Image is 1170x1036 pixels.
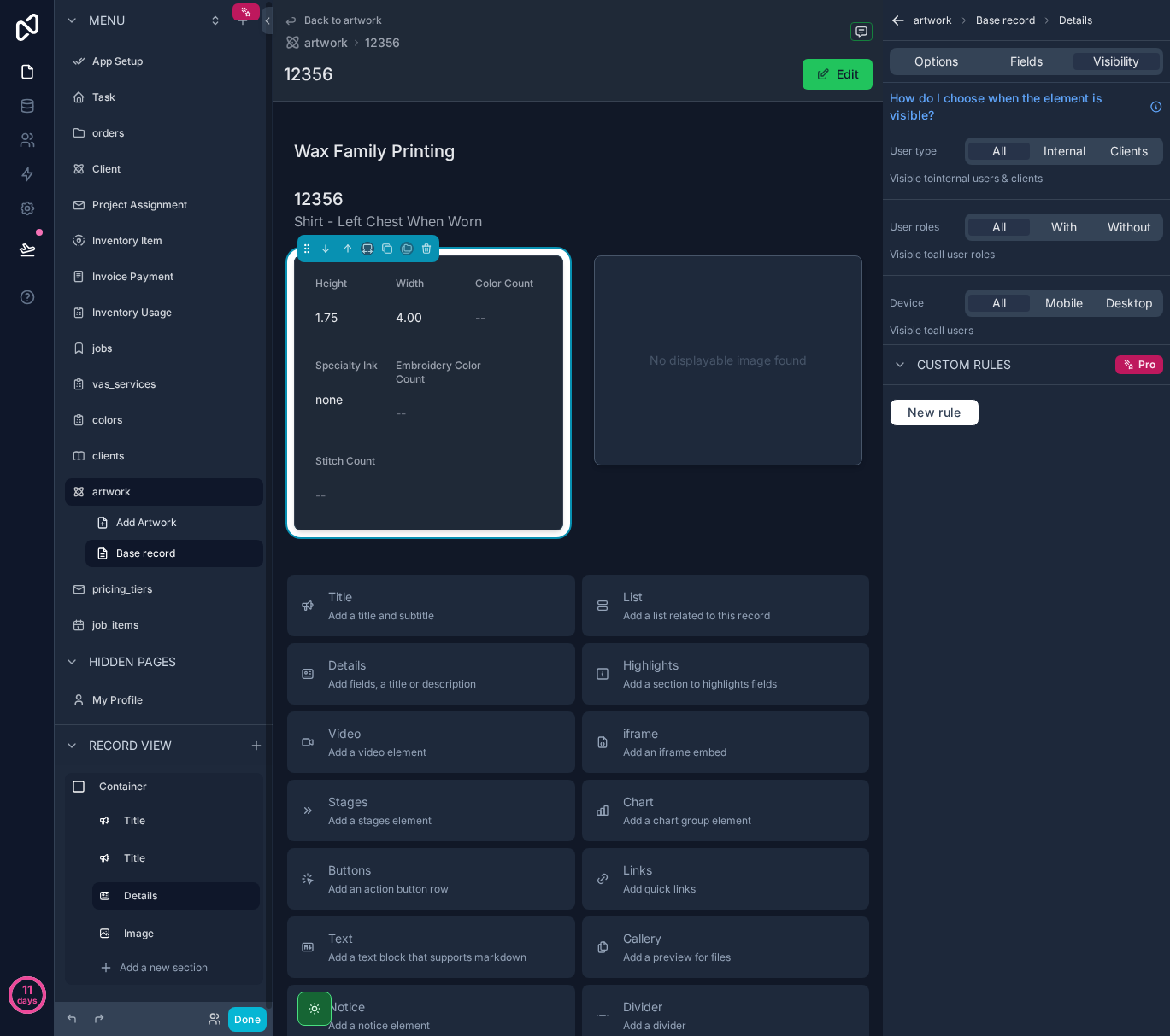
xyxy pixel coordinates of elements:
button: VideoAdd a video element [287,711,575,773]
span: artwork [914,14,952,27]
a: pricing_tiers [65,576,263,603]
span: -- [396,405,406,422]
label: Container [99,780,256,793]
label: colors [92,413,260,427]
span: Add a list related to this record [623,609,770,623]
label: Project Assignment [92,198,260,212]
a: job_items [65,612,263,639]
label: My Profile [92,694,260,707]
span: How do I choose when the element is visible? [890,90,1143,124]
span: Add a new section [120,961,208,975]
span: Menu [89,12,125,29]
span: Add quick links [623,882,696,896]
button: GalleryAdd a preview for files [582,916,870,978]
span: Visibility [1093,53,1139,70]
h1: 12356 [284,62,333,86]
button: Done [228,1007,267,1032]
label: Image [124,927,253,940]
label: User type [890,144,958,158]
a: Project Assignment [65,191,263,219]
span: Clients [1110,143,1148,160]
span: none [315,391,382,408]
label: pricing_tiers [92,582,260,596]
button: ChartAdd a chart group element [582,780,870,841]
a: Back to artwork [284,14,382,27]
a: clients [65,442,263,470]
a: jobs [65,335,263,362]
p: 11 [22,981,32,998]
span: Add a chart group element [623,814,751,828]
span: Pro [1138,358,1155,372]
label: Inventory Usage [92,306,260,319]
span: Add a notice element [328,1019,430,1033]
span: all users [933,324,973,337]
a: artwork [65,478,263,506]
label: job_items [92,618,260,632]
label: artwork [92,485,253,499]
label: Task [92,91,260,104]
span: Add a divider [623,1019,686,1033]
span: Add a section to highlights fields [623,677,777,691]
span: Add an iframe embed [623,746,726,759]
span: Fields [1010,53,1043,70]
span: Add an action button row [328,882,449,896]
span: Details [1059,14,1092,27]
span: Details [328,657,476,674]
span: Notice [328,998,430,1016]
button: ListAdd a list related to this record [582,575,870,636]
span: Back to artwork [304,14,382,27]
label: Title [124,814,253,828]
span: 1.75 [315,309,382,326]
span: Chart [623,793,751,811]
a: 12356 [365,34,400,51]
button: HighlightsAdd a section to highlights fields [582,643,870,705]
label: App Setup [92,55,260,68]
span: Options [914,53,958,70]
span: -- [475,309,485,326]
a: Add Artwork [85,509,263,536]
a: Invoice Payment [65,263,263,290]
p: Visible to [890,248,1163,261]
label: Device [890,296,958,310]
label: Client [92,162,260,176]
span: Record view [89,737,172,754]
label: Details [124,889,246,903]
label: vas_services [92,378,260,391]
button: LinksAdd quick links [582,848,870,910]
span: All [992,143,1006,160]
a: How do I choose when the element is visible? [890,90,1163,124]
span: Custom rules [917,356,1011,373]
a: My Profile [65,687,263,714]
a: Task [65,84,263,111]
span: Without [1108,219,1151,236]
button: StagesAdd a stages element [287,780,575,841]
span: Stages [328,793,432,811]
button: TextAdd a text block that supports markdown [287,916,575,978]
button: ButtonsAdd an action button row [287,848,575,910]
span: With [1051,219,1077,236]
span: 4.00 [396,309,462,326]
a: Inventory Usage [65,299,263,326]
span: Highlights [623,657,777,674]
p: Visible to [890,324,1163,337]
span: artwork [304,34,348,51]
span: All [992,295,1006,312]
span: Embroidery Color Count [396,359,481,385]
span: Video [328,725,426,742]
a: colors [65,407,263,434]
span: Add a stages element [328,814,432,828]
span: iframe [623,725,726,742]
span: Add fields, a title or description [328,677,476,691]
span: Add a preview for files [623,951,731,964]
label: orders [92,126,260,140]
span: All [992,219,1006,236]
span: Base record [116,547,175,560]
label: Title [124,852,253,865]
span: All user roles [933,248,995,260]
span: Internal [1044,143,1085,160]
a: Client [65,155,263,183]
span: Hidden pages [89,653,176,670]
a: App Setup [65,48,263,75]
a: artwork [284,34,348,51]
